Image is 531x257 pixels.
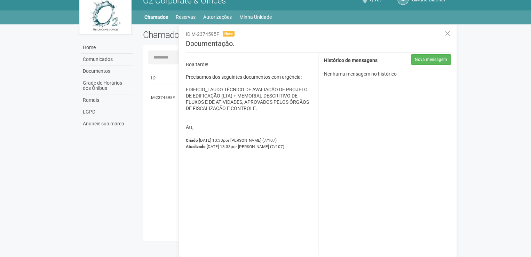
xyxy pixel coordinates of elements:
span: por [PERSON_NAME] (7/107) [223,138,277,143]
strong: Atualizado [186,144,206,149]
span: por [PERSON_NAME] (7/107) [231,144,284,149]
a: Minha Unidade [239,12,272,22]
a: Autorizações [203,12,232,22]
strong: Histórico de mensagens [324,58,377,63]
a: Chamados [144,12,168,22]
p: Nenhuma mensagem no histórico [324,71,451,77]
strong: Criado [186,138,198,143]
span: Novo [223,31,235,37]
a: Documentos [81,65,133,77]
h2: Chamados [143,30,265,40]
span: [DATE] 13:33 [199,138,277,143]
a: Ramais [81,94,133,106]
h3: Documentação. [186,40,451,53]
a: LGPD [81,106,133,118]
span: ID M-2374595F [186,31,219,37]
p: Boa tarde! Precisamos dos seguintes documentos com urgência: EDIFICIO_LAUDO TÉCNICO DE AVALIAÇÃO ... [186,61,313,130]
td: ID [148,71,180,84]
a: Reservas [176,12,196,22]
span: [DATE] 13:33 [207,144,284,149]
a: Anuncie sua marca [81,118,133,130]
a: Comunicados [81,54,133,65]
button: Nova mensagem [411,54,451,65]
a: Grade de Horários dos Ônibus [81,77,133,94]
a: Home [81,42,133,54]
td: M-2374595F [148,84,180,111]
